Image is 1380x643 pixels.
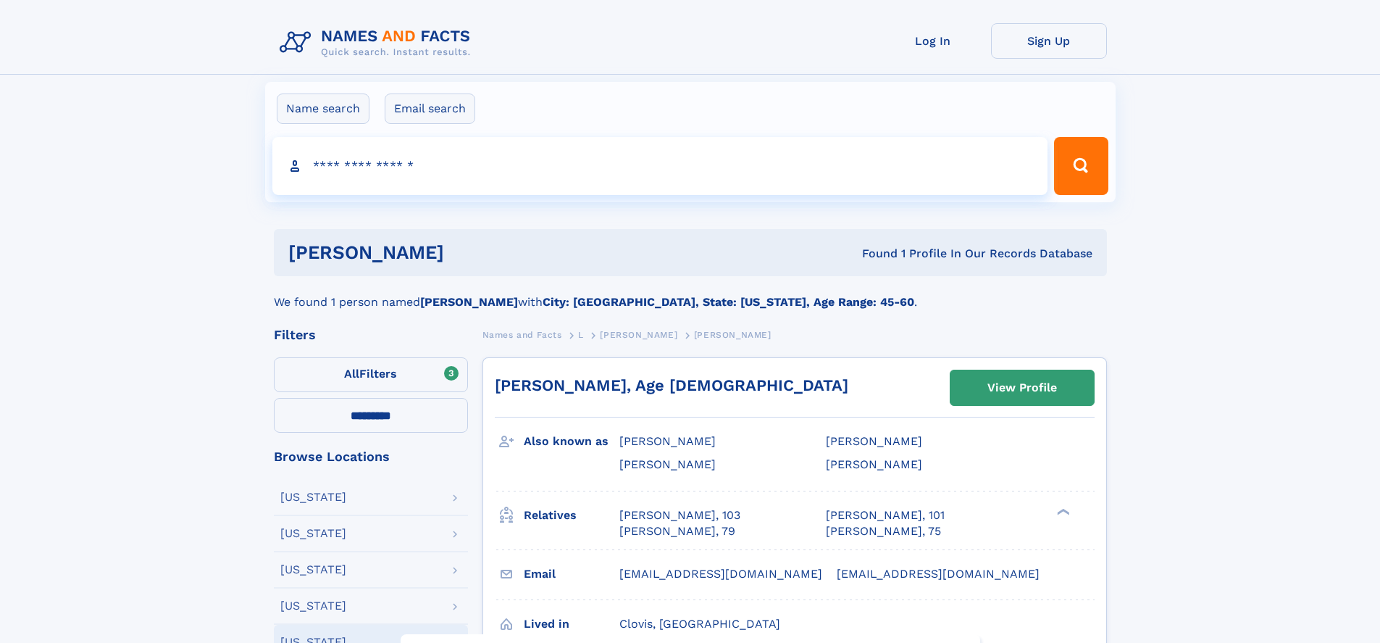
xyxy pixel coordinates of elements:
[875,23,991,59] a: Log In
[600,325,677,344] a: [PERSON_NAME]
[826,457,922,471] span: [PERSON_NAME]
[274,450,468,463] div: Browse Locations
[280,564,346,576] div: [US_STATE]
[274,357,468,392] label: Filters
[274,23,482,62] img: Logo Names and Facts
[543,295,914,309] b: City: [GEOGRAPHIC_DATA], State: [US_STATE], Age Range: 45-60
[619,523,735,539] a: [PERSON_NAME], 79
[578,330,584,340] span: L
[694,330,771,340] span: [PERSON_NAME]
[619,457,716,471] span: [PERSON_NAME]
[277,94,369,124] label: Name search
[826,507,945,523] a: [PERSON_NAME], 101
[619,617,780,631] span: Clovis, [GEOGRAPHIC_DATA]
[619,434,716,448] span: [PERSON_NAME]
[385,94,475,124] label: Email search
[280,491,346,503] div: [US_STATE]
[495,376,848,394] a: [PERSON_NAME], Age [DEMOGRAPHIC_DATA]
[600,330,677,340] span: [PERSON_NAME]
[987,371,1057,405] div: View Profile
[280,600,346,612] div: [US_STATE]
[991,23,1107,59] a: Sign Up
[274,328,468,341] div: Filters
[826,434,922,448] span: [PERSON_NAME]
[826,523,941,539] a: [PERSON_NAME], 75
[524,503,619,528] h3: Relatives
[524,562,619,586] h3: Email
[578,325,584,344] a: L
[524,429,619,454] h3: Also known as
[420,295,518,309] b: [PERSON_NAME]
[619,507,740,523] a: [PERSON_NAME], 103
[274,276,1107,311] div: We found 1 person named with .
[344,367,359,381] span: All
[482,325,562,344] a: Names and Facts
[280,528,346,539] div: [US_STATE]
[288,244,653,262] h1: [PERSON_NAME]
[837,567,1040,581] span: [EMAIL_ADDRESS][DOMAIN_NAME]
[619,567,822,581] span: [EMAIL_ADDRESS][DOMAIN_NAME]
[1054,137,1108,195] button: Search Button
[272,137,1048,195] input: search input
[653,246,1092,262] div: Found 1 Profile In Our Records Database
[524,612,619,636] h3: Lived in
[950,370,1094,405] a: View Profile
[1053,507,1071,516] div: ❯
